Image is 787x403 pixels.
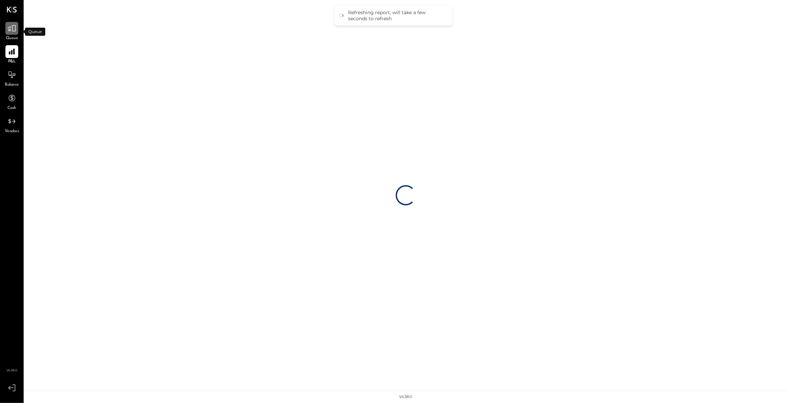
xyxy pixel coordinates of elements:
span: Vendors [5,128,19,135]
span: Queue [6,35,18,41]
a: P&L [0,45,23,65]
a: Vendors [0,115,23,135]
span: Cash [7,105,16,111]
div: Refreshing report, will take a few seconds to refresh [348,9,446,22]
span: P&L [8,59,16,65]
a: Queue [0,22,23,41]
div: v 4.38.0 [399,394,412,400]
a: Cash [0,92,23,111]
span: Balance [5,82,19,88]
div: Queue [25,28,45,36]
a: Balance [0,68,23,88]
